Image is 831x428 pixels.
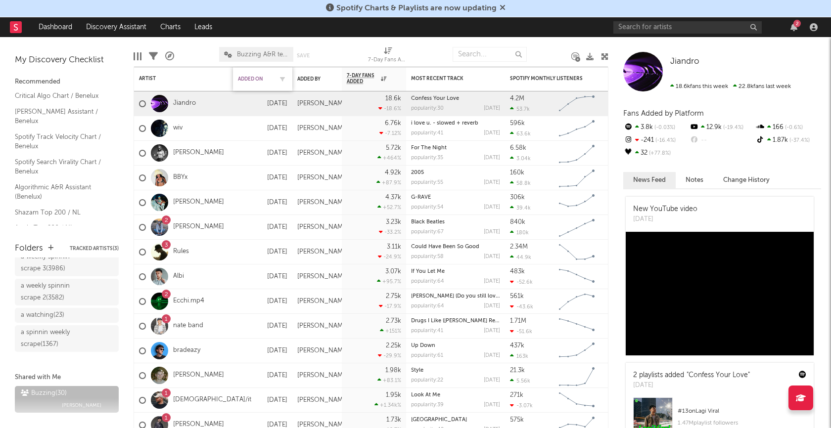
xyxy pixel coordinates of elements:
[653,125,675,130] span: -0.03 %
[510,229,529,236] div: 180k
[297,248,348,256] div: [PERSON_NAME]
[713,172,780,188] button: Change History
[676,172,713,188] button: Notes
[411,244,479,250] a: Could Have Been So Good
[554,166,599,190] svg: Chart title
[297,125,348,132] div: [PERSON_NAME]
[554,240,599,264] svg: Chart title
[484,328,500,334] div: [DATE]
[554,141,599,166] svg: Chart title
[238,197,287,209] div: [DATE]
[386,318,401,324] div: 2.73k
[411,96,459,101] a: Confess Your Love
[554,91,599,116] svg: Chart title
[173,346,200,355] a: bradeazy
[411,353,443,358] div: popularity: 61
[510,342,524,349] div: 437k
[297,149,348,157] div: [PERSON_NAME]
[15,207,109,218] a: Shazam Top 200 / NL
[238,246,287,258] div: [DATE]
[385,194,401,201] div: 4.37k
[510,219,525,225] div: 840k
[411,343,435,348] a: Up Down
[238,98,287,110] div: [DATE]
[411,170,500,175] div: 2005
[722,125,743,130] span: -19.4 %
[411,279,444,284] div: popularity: 64
[15,386,119,413] a: Buzzing(30)[PERSON_NAME]
[633,370,750,381] div: 2 playlists added
[374,402,401,408] div: +1.34k %
[613,21,762,34] input: Search for artists
[32,17,79,37] a: Dashboard
[411,294,512,299] a: [PERSON_NAME] (Do you still love me?)
[755,121,821,134] div: 166
[411,392,440,398] a: Look At Me
[510,402,533,409] div: -3.07k
[510,155,531,162] div: 3.04k
[173,322,203,330] a: nate band
[647,151,671,156] span: +77.8 %
[510,328,532,335] div: -51.6k
[510,244,528,250] div: 2.34M
[633,381,750,390] div: [DATE]
[336,4,497,12] span: Spotify Charts & Playlists are now updating
[386,145,401,151] div: 5.72k
[411,96,500,101] div: Confess Your Love
[411,170,424,175] a: 2005
[484,155,500,161] div: [DATE]
[173,297,204,305] a: Ecchi.mp4
[510,180,531,186] div: 58.8k
[654,138,676,143] span: -16.4 %
[297,347,348,355] div: [PERSON_NAME]
[554,264,599,289] svg: Chart title
[15,308,119,323] a: a watching(23)
[484,279,500,284] div: [DATE]
[238,147,287,159] div: [DATE]
[173,149,224,157] a: [PERSON_NAME]
[623,134,689,147] div: -241
[755,134,821,147] div: 1.87k
[297,223,348,231] div: [PERSON_NAME]
[411,229,444,235] div: popularity: 67
[386,293,401,300] div: 2.75k
[411,155,443,161] div: popularity: 35
[378,254,401,260] div: -24.9 %
[297,76,322,82] div: Added By
[15,54,119,66] div: My Discovery Checklist
[510,353,528,359] div: 163k
[238,172,287,184] div: [DATE]
[484,378,500,383] div: [DATE]
[411,121,478,126] a: i love u. - slowed + reverb
[386,392,401,398] div: 1.95k
[15,131,109,152] a: Spotify Track Velocity Chart / Benelux
[411,318,506,324] a: Drugs I Like ([PERSON_NAME] Remix)
[21,280,91,304] div: a weekly spinnin scrape 2 ( 3582 )
[21,251,91,275] div: a weekly spinnin scrape 3 ( 3986 )
[510,254,531,260] div: 44.9k
[385,367,401,374] div: 1.98k
[139,76,213,82] div: Artist
[173,248,189,256] a: Rules
[385,268,401,275] div: 3.07k
[21,387,67,399] div: Buzzing ( 30 )
[510,392,523,398] div: 271k
[484,180,500,185] div: [DATE]
[378,105,401,112] div: -18.6 %
[79,17,153,37] a: Discovery Assistant
[554,314,599,339] svg: Chart title
[484,303,500,309] div: [DATE]
[411,219,500,225] div: Black Beatles
[173,396,251,404] a: [DEMOGRAPHIC_DATA]/it
[21,327,91,350] div: a spinnin weekly scrape ( 1367 )
[173,371,224,380] a: [PERSON_NAME]
[173,272,184,281] a: Albi
[510,170,524,176] div: 160k
[377,377,401,384] div: +83.1 %
[510,378,530,384] div: 5.56k
[678,405,806,417] div: # 13 on Lagi Viral
[238,271,287,283] div: [DATE]
[297,322,348,330] div: [PERSON_NAME]
[484,229,500,235] div: [DATE]
[510,120,525,127] div: 596k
